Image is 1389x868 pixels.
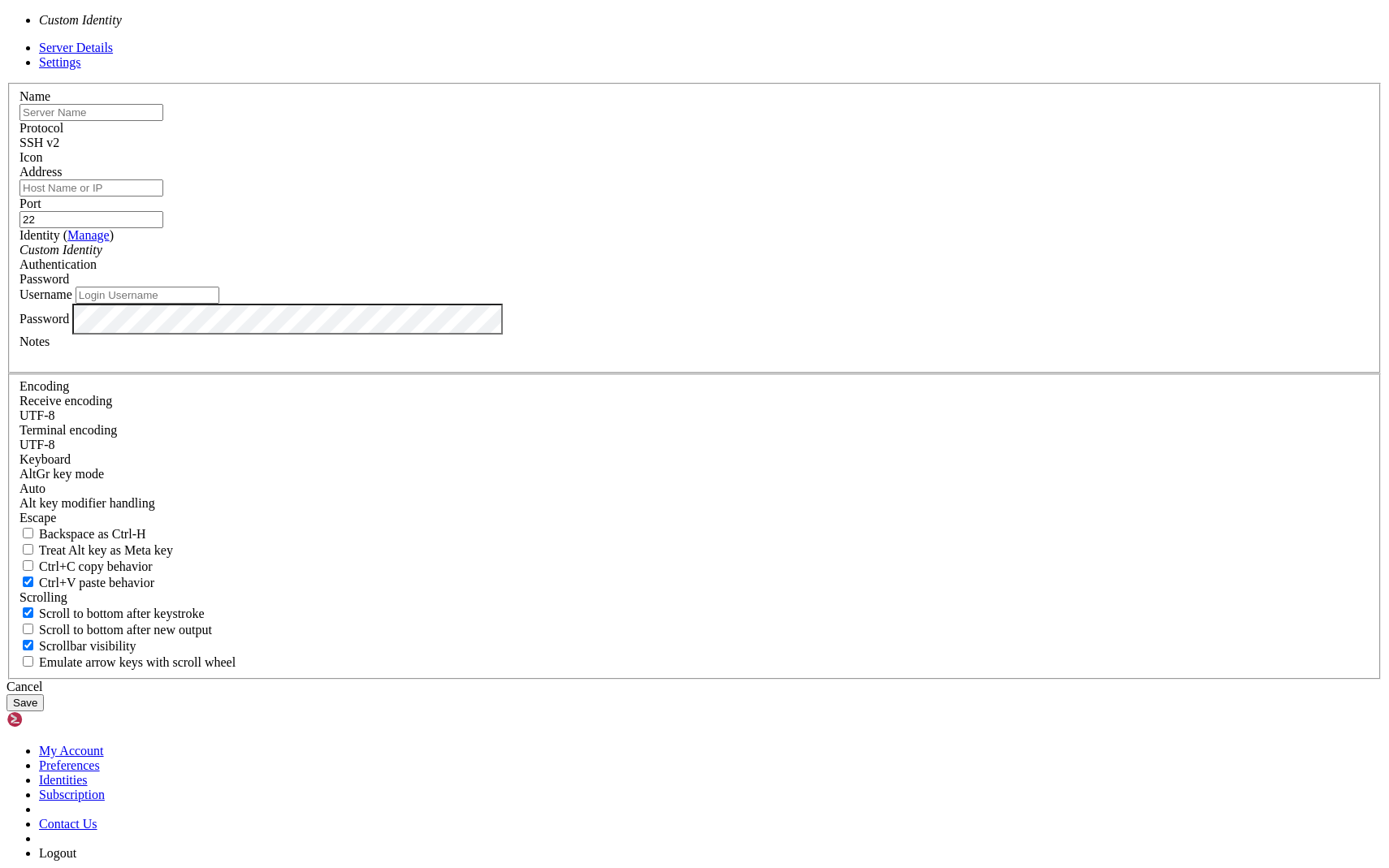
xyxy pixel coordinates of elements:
input: Login Username [76,287,219,304]
input: Scrollbar visibility [23,640,33,650]
div: Escape [19,511,1370,525]
span: Scrollbar visibility [39,639,136,653]
a: Subscription [39,788,105,801]
a: Server Details [39,41,113,54]
input: Ctrl+V paste behavior [23,577,33,587]
div: Custom Identity [19,243,1370,257]
label: Notes [19,335,50,348]
label: If true, the backspace should send BS ('\x08', aka ^H). Otherwise the backspace key should send '... [19,527,146,541]
input: Port Number [19,211,163,228]
label: Ctrl+V pastes if true, sends ^V to host if false. Ctrl+Shift+V sends ^V to host if true, pastes i... [19,576,154,589]
span: Emulate arrow keys with scroll wheel [39,655,236,669]
label: Authentication [19,257,97,271]
input: Scroll to bottom after keystroke [23,607,33,618]
span: Scroll to bottom after keystroke [39,607,205,620]
label: Identity [19,228,114,242]
input: Scroll to bottom after new output [23,624,33,634]
label: The default terminal encoding. ISO-2022 enables character map translations (like graphics maps). ... [19,423,117,437]
input: Emulate arrow keys with scroll wheel [23,656,33,667]
label: Icon [19,150,42,164]
a: My Account [39,744,104,758]
a: Preferences [39,758,100,772]
input: Host Name or IP [19,179,163,196]
i: Custom Identity [19,243,102,257]
label: Scrolling [19,590,67,604]
span: Scroll to bottom after new output [39,623,212,637]
span: UTF-8 [19,438,55,451]
label: Whether to scroll to the bottom on any keystroke. [19,607,205,620]
span: Escape [19,511,56,525]
button: Save [6,694,44,711]
div: UTF-8 [19,408,1370,423]
label: Encoding [19,379,69,393]
a: Identities [39,773,88,787]
span: Auto [19,482,45,495]
span: Ctrl+V paste behavior [39,576,154,589]
label: Port [19,196,41,210]
i: Custom Identity [39,13,122,27]
span: Password [19,272,69,286]
input: Treat Alt key as Meta key [23,544,33,555]
label: Protocol [19,121,63,135]
label: Name [19,89,50,103]
label: Password [19,311,69,325]
span: Ctrl+C copy behavior [39,559,153,573]
img: Shellngn [6,711,100,728]
label: Whether the Alt key acts as a Meta key or as a distinct Alt key. [19,543,173,557]
label: Set the expected encoding for data received from the host. If the encodings do not match, visual ... [19,467,104,481]
div: UTF-8 [19,438,1370,452]
input: Backspace as Ctrl-H [23,528,33,538]
label: Set the expected encoding for data received from the host. If the encodings do not match, visual ... [19,394,112,408]
label: Controls how the Alt key is handled. Escape: Send an ESC prefix. 8-Bit: Add 128 to the typed char... [19,496,155,510]
input: Server Name [19,104,163,121]
a: Manage [67,228,110,242]
label: Ctrl-C copies if true, send ^C to host if false. Ctrl-Shift-C sends ^C to host if true, copies if... [19,559,153,573]
label: The vertical scrollbar mode. [19,639,136,653]
a: Contact Us [39,817,97,831]
span: SSH v2 [19,136,59,149]
input: Ctrl+C copy behavior [23,560,33,571]
label: Address [19,165,62,179]
label: When using the alternative screen buffer, and DECCKM (Application Cursor Keys) is active, mouse w... [19,655,236,669]
div: Cancel [6,680,1383,694]
span: UTF-8 [19,408,55,422]
label: Keyboard [19,452,71,466]
label: Username [19,287,72,301]
a: Logout [39,846,76,860]
div: SSH v2 [19,136,1370,150]
a: Settings [39,55,81,69]
div: Password [19,272,1370,287]
span: Backspace as Ctrl-H [39,527,146,541]
div: Auto [19,482,1370,496]
label: Scroll to bottom after new output. [19,623,212,637]
span: ( ) [63,228,114,242]
span: Treat Alt key as Meta key [39,543,173,557]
